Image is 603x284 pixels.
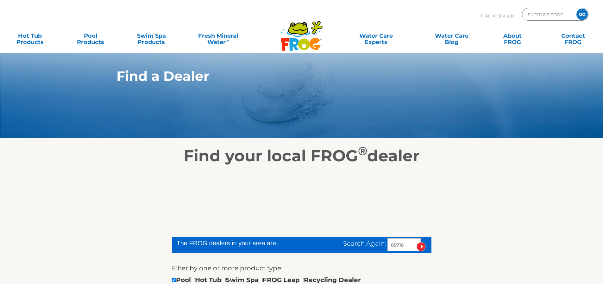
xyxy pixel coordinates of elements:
input: Zip Code Form [527,10,570,19]
input: Submit [417,242,426,251]
sup: ∞ [226,38,229,43]
sup: ® [358,144,367,158]
a: Fresh MineralWater∞ [188,29,248,42]
a: Water CareExperts [338,29,414,42]
a: Swim SpaProducts [128,29,175,42]
span: Search Again: [343,240,386,247]
a: Hot TubProducts [6,29,53,42]
a: PoolProducts [67,29,114,42]
img: Frog Products Logo [277,13,326,51]
a: AboutFROG [489,29,536,42]
p: Find A Dealer [481,8,514,24]
a: Water CareBlog [428,29,475,42]
div: The FROG dealers in your area are... [177,238,304,248]
input: GO [576,9,588,20]
h1: Find a Dealer [116,68,457,84]
a: ContactFROG [550,29,597,42]
h2: Find your local FROG dealer [107,146,496,165]
label: Filter by one or more product type: [172,263,282,273]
